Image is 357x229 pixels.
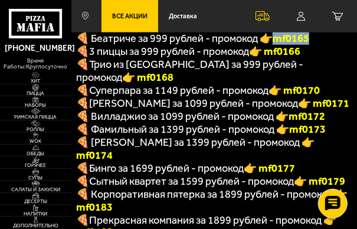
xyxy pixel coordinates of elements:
font: 🍕 [76,45,89,58]
span: Сытный квартет за 1599 рублей - промокод [89,175,294,188]
b: 👉 mf0179 [294,175,345,188]
span: 🍕 Корпоративная пятерка за 1899 рублей - промокод 👉 [76,188,348,214]
span: 3 пиццы за 999 рублей - промокод [89,45,249,58]
b: 🍕 [76,175,89,188]
b: mf0172 [289,110,325,123]
span: 🍕 [PERSON_NAME] за 1399 рублей - промокод 👉 [76,136,315,162]
span: 🍕 Вилладжио за 1099 рублей - промокод 👉 [76,110,325,123]
b: 🍕 [76,162,89,175]
b: mf0183 [76,201,113,214]
span: Доставка [169,13,197,19]
b: 🍕 [76,97,89,110]
span: Прекрасная компания за 1899 рублей - промокод [89,214,323,227]
font: 🍕 [76,214,89,227]
span: Трио из [GEOGRAPHIC_DATA] за 999 рублей - промокод [76,58,303,84]
b: mf0173 [289,123,326,136]
font: 👉 mf0170 [268,84,320,97]
span: 🍕 Беатриче за 999 рублей - промокод 👉 [76,32,309,45]
font: 🍕 [76,84,89,97]
b: mf0165 [273,32,309,45]
span: Бинго за 1699 рублей - промокод [89,162,244,175]
b: 👉 mf0171 [298,97,349,110]
font: 🍕 [76,58,89,71]
span: Все Акции [112,13,148,19]
font: 👉 mf0168 [122,71,173,84]
span: Суперпара за 1149 рублей - промокод [89,84,268,97]
font: 👉 mf0166 [249,45,300,58]
span: [PERSON_NAME] за 1099 рублей - промокод [89,97,298,110]
b: mf0174 [76,149,113,162]
b: 👉 mf0177 [244,162,295,175]
span: 🍕 Фамильный за 1399 рублей - промокод 👉 [76,123,326,136]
